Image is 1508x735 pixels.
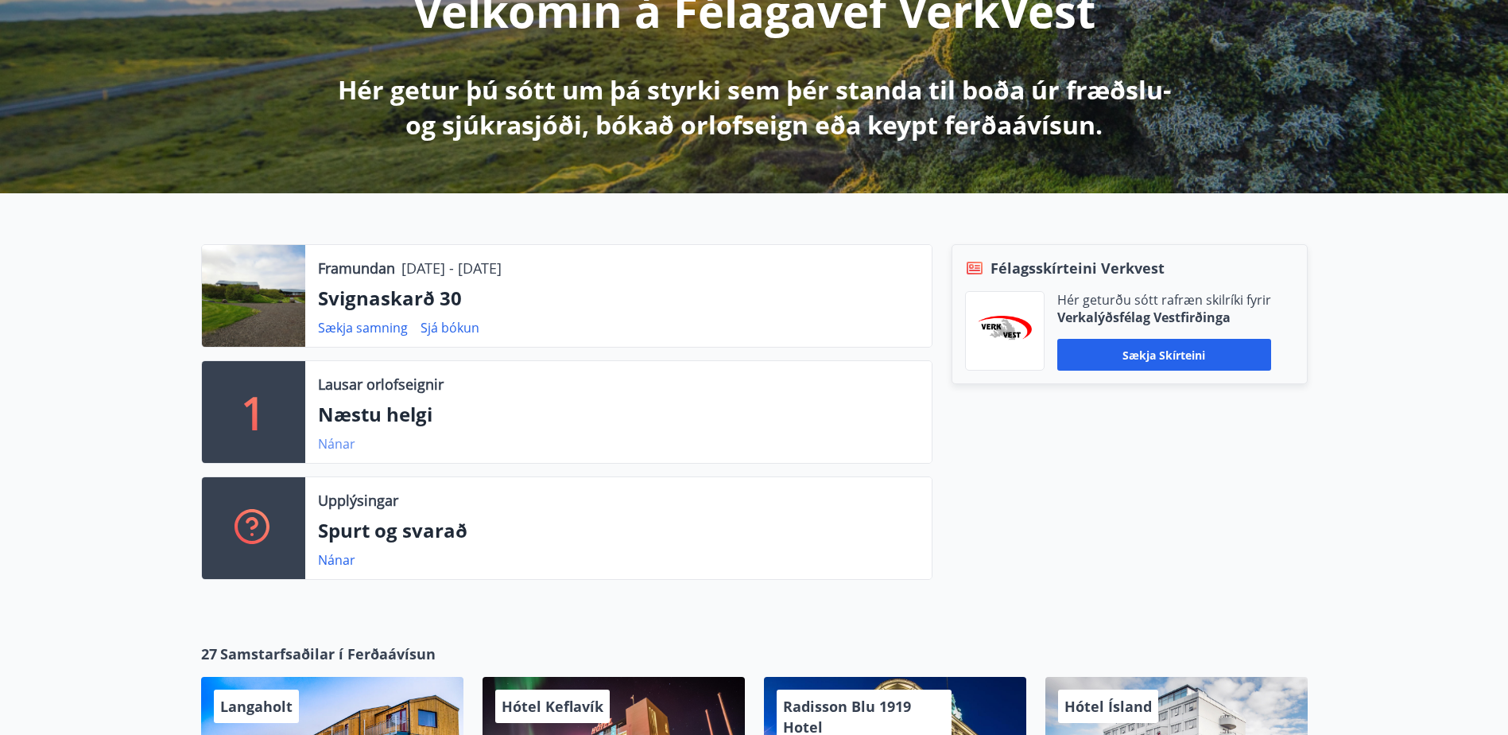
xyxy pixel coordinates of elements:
p: [DATE] - [DATE] [401,258,502,278]
span: Samstarfsaðilar í Ferðaávísun [220,644,436,664]
span: Félagsskírteini Verkvest [990,258,1165,278]
a: Sjá bókun [421,319,479,336]
span: Hótel Ísland [1064,697,1152,716]
span: Langaholt [220,697,293,716]
a: Nánar [318,435,355,453]
p: Verkalýðsfélag Vestfirðinga [1057,309,1271,326]
span: 27 [201,644,217,664]
img: jihgzMk4dcgjRAW2aMgpbAqQEG7LZi0j9dOLAUvz.png [978,316,1032,347]
p: Lausar orlofseignir [318,374,444,395]
p: Hér geturðu sótt rafræn skilríki fyrir [1057,291,1271,309]
p: Framundan [318,258,395,278]
p: Upplýsingar [318,490,398,511]
span: Hótel Keflavík [502,697,603,716]
a: Nánar [318,551,355,569]
p: Næstu helgi [318,401,919,428]
p: Svignaskarð 30 [318,285,919,312]
p: Spurt og svarað [318,517,919,544]
p: Hér getur þú sótt um þá styrki sem þér standa til boða úr fræðslu- og sjúkrasjóði, bókað orlofsei... [335,72,1174,142]
button: Sækja skírteini [1057,339,1271,371]
p: 1 [241,382,266,442]
a: Sækja samning [318,319,408,336]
